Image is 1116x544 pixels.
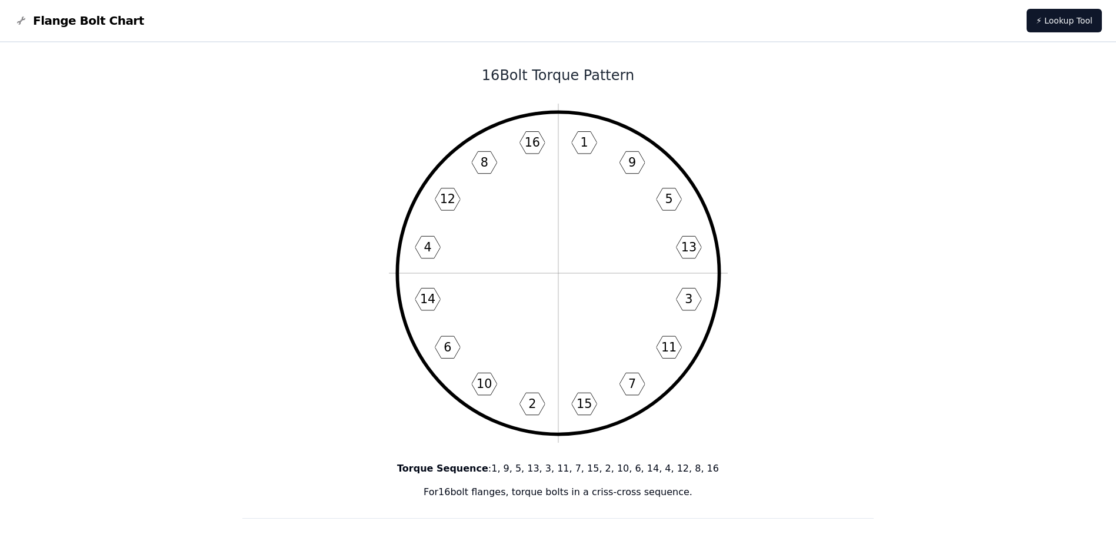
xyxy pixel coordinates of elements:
[419,292,435,306] text: 14
[242,462,874,476] p: : 1, 9, 5, 13, 3, 11, 7, 15, 2, 10, 6, 14, 4, 12, 8, 16
[685,292,692,306] text: 3
[1027,9,1102,32] a: ⚡ Lookup Tool
[242,485,874,499] p: For 16 bolt flanges, torque bolts in a criss-cross sequence.
[14,12,144,29] a: Flange Bolt Chart LogoFlange Bolt Chart
[14,14,28,28] img: Flange Bolt Chart Logo
[681,240,696,254] text: 13
[665,192,672,206] text: 5
[580,135,588,150] text: 1
[444,340,451,354] text: 6
[33,12,144,29] span: Flange Bolt Chart
[424,240,431,254] text: 4
[628,155,636,170] text: 9
[480,155,488,170] text: 8
[576,397,591,411] text: 15
[397,463,488,474] b: Torque Sequence
[661,340,676,354] text: 11
[439,192,455,206] text: 12
[477,377,492,391] text: 10
[528,397,536,411] text: 2
[524,135,539,150] text: 16
[628,377,636,391] text: 7
[242,66,874,85] h1: 16 Bolt Torque Pattern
